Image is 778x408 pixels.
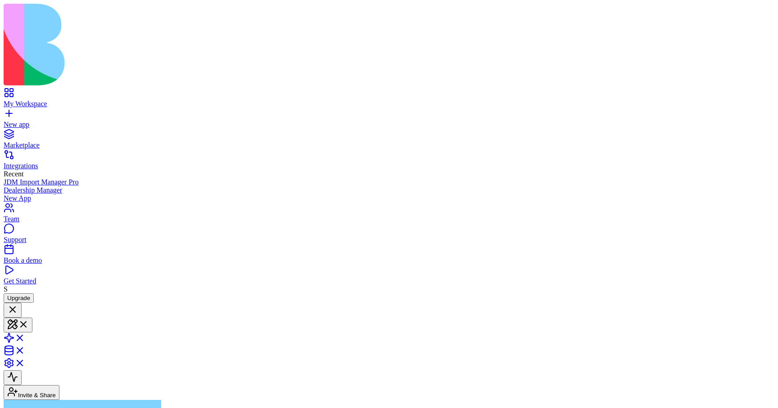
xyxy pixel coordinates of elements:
span: Recent [4,170,23,178]
a: New app [4,112,774,129]
div: Support [4,236,774,244]
a: My Workspace [4,92,774,108]
div: Get Started [4,277,774,285]
img: logo [4,4,366,85]
a: Integrations [4,154,774,170]
a: Book a demo [4,248,774,265]
div: Marketplace [4,141,774,149]
div: Team [4,215,774,223]
a: Marketplace [4,133,774,149]
a: JDM Import Manager Pro [4,178,774,186]
span: S [4,285,8,293]
div: New app [4,121,774,129]
a: New App [4,194,774,202]
button: Upgrade [4,293,34,303]
a: Dealership Manager [4,186,774,194]
div: Book a demo [4,256,774,265]
a: Upgrade [4,294,34,301]
a: Support [4,228,774,244]
div: My Workspace [4,100,774,108]
a: Get Started [4,269,774,285]
a: Team [4,207,774,223]
div: Integrations [4,162,774,170]
button: Invite & Share [4,385,59,400]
